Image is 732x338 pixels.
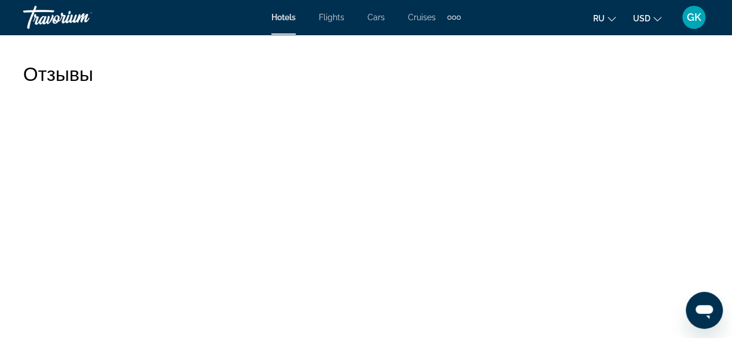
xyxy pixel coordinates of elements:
[408,13,436,22] a: Cruises
[319,13,344,22] a: Flights
[686,292,723,329] iframe: Кнопка запуска окна обмена сообщениями
[593,10,616,27] button: Change language
[367,13,385,22] a: Cars
[633,14,650,23] span: USD
[687,12,701,23] span: GK
[271,13,296,22] a: Hotels
[633,10,661,27] button: Change currency
[23,62,709,85] h2: Отзывы
[23,2,139,32] a: Travorium
[593,14,605,23] span: ru
[679,5,709,29] button: User Menu
[447,8,461,27] button: Extra navigation items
